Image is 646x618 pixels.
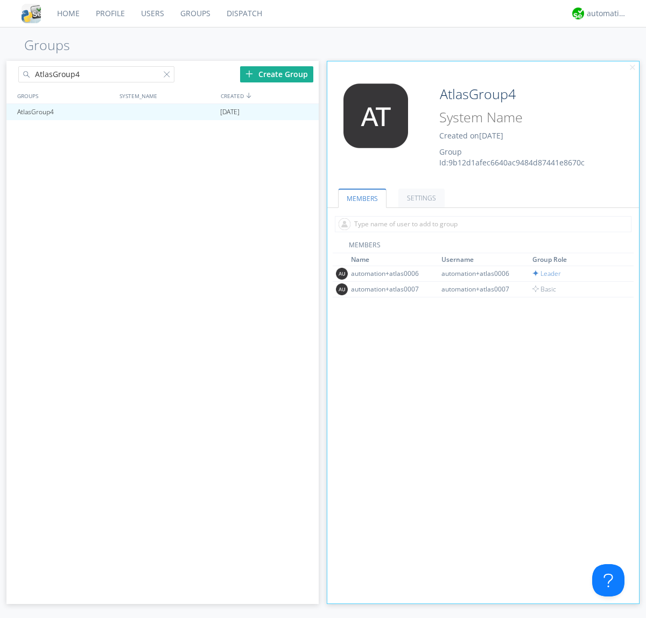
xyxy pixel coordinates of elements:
[532,269,561,278] span: Leader
[587,8,627,19] div: automation+atlas
[441,284,522,294] div: automation+atlas0007
[335,216,631,232] input: Type name of user to add to group
[336,283,348,295] img: 373638.png
[479,130,503,141] span: [DATE]
[531,253,622,266] th: Toggle SortBy
[440,253,531,266] th: Toggle SortBy
[441,269,522,278] div: automation+atlas0006
[351,269,432,278] div: automation+atlas0006
[398,189,445,207] a: SETTINGS
[336,268,348,280] img: 373638.png
[349,253,440,266] th: Toggle SortBy
[436,84,609,105] input: Group Name
[338,189,387,208] a: MEMBERS
[439,130,503,141] span: Created on
[572,8,584,19] img: d2d01cd9b4174d08988066c6d424eccd
[220,104,240,120] span: [DATE]
[245,70,253,78] img: plus.svg
[532,284,556,294] span: Basic
[15,88,114,103] div: GROUPS
[592,564,624,596] iframe: Toggle Customer Support
[18,66,174,82] input: Search groups
[6,104,319,120] a: AtlasGroup4[DATE]
[218,88,320,103] div: CREATED
[335,84,416,148] img: 373638.png
[117,88,218,103] div: SYSTEM_NAME
[333,240,634,253] div: MEMBERS
[436,107,609,128] input: System Name
[629,64,636,72] img: cancel.svg
[351,284,432,294] div: automation+atlas0007
[22,4,41,23] img: cddb5a64eb264b2086981ab96f4c1ba7
[240,66,313,82] div: Create Group
[439,147,585,168] span: Group Id: 9b12d1afec6640ac9484d87441e8670c
[15,104,115,120] div: AtlasGroup4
